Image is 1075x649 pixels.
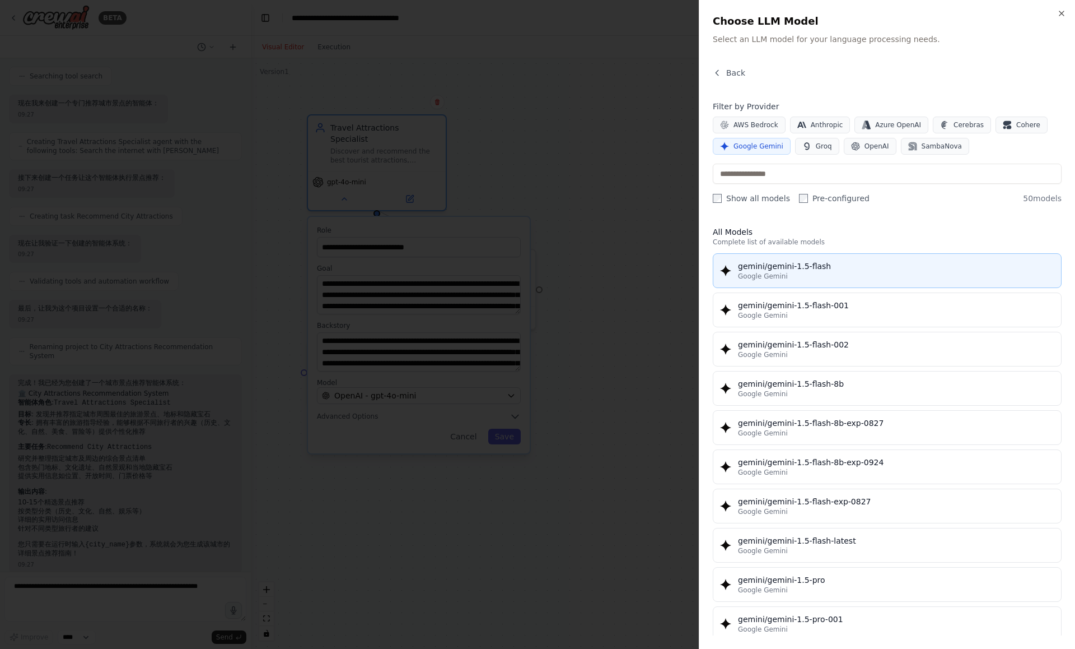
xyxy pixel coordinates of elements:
button: gemini/gemini-1.5-flash-002Google Gemini [713,332,1062,367]
div: gemini/gemini-1.5-flash-001 [738,300,1054,311]
span: Google Gemini [738,429,788,438]
h3: All Models [713,226,1062,238]
label: Pre-configured [799,193,870,204]
span: Azure OpenAI [875,120,921,129]
button: gemini/gemini-1.5-pro-001Google Gemini [713,606,1062,641]
button: gemini/gemini-1.5-flash-latestGoogle Gemini [713,528,1062,563]
span: Google Gemini [738,468,788,477]
span: Google Gemini [738,311,788,320]
div: gemini/gemini-1.5-flash-8b-exp-0827 [738,418,1054,429]
div: gemini/gemini-1.5-pro [738,574,1054,586]
span: Groq [816,142,832,151]
div: gemini/gemini-1.5-flash-exp-0827 [738,496,1054,507]
div: gemini/gemini-1.5-flash [738,261,1054,272]
button: OpenAI [844,138,896,155]
button: gemini/gemini-1.5-flash-001Google Gemini [713,293,1062,327]
span: SambaNova [922,142,962,151]
button: Cohere [995,117,1048,133]
button: Cerebras [933,117,991,133]
button: Groq [795,138,839,155]
h4: Filter by Provider [713,101,1062,112]
div: gemini/gemini-1.5-pro-001 [738,614,1054,625]
div: gemini/gemini-1.5-flash-8b-exp-0924 [738,457,1054,468]
span: OpenAI [864,142,889,151]
button: SambaNova [901,138,969,155]
span: Cerebras [954,120,984,129]
span: Google Gemini [738,546,788,555]
button: gemini/gemini-1.5-flash-exp-0827Google Gemini [713,489,1062,523]
button: Google Gemini [713,138,791,155]
button: gemini/gemini-1.5-flashGoogle Gemini [713,253,1062,288]
span: Google Gemini [738,350,788,359]
button: Azure OpenAI [854,117,928,133]
div: gemini/gemini-1.5-flash-latest [738,535,1054,546]
label: Show all models [713,193,790,204]
button: Anthropic [790,117,850,133]
span: Google Gemini [738,507,788,516]
button: Back [713,67,745,78]
button: gemini/gemini-1.5-proGoogle Gemini [713,567,1062,602]
span: Google Gemini [738,272,788,281]
span: Google Gemini [733,142,783,151]
span: Google Gemini [738,390,788,398]
button: AWS Bedrock [713,117,786,133]
div: gemini/gemini-1.5-flash-8b [738,378,1054,390]
p: Select an LLM model for your language processing needs. [713,34,1062,45]
input: Show all models [713,194,722,203]
span: 50 models [1023,193,1062,204]
span: Google Gemini [738,625,788,634]
button: gemini/gemini-1.5-flash-8b-exp-0827Google Gemini [713,410,1062,445]
button: gemini/gemini-1.5-flash-8b-exp-0924Google Gemini [713,449,1062,484]
span: AWS Bedrock [733,120,778,129]
span: Back [726,67,745,78]
button: gemini/gemini-1.5-flash-8bGoogle Gemini [713,371,1062,406]
span: Google Gemini [738,586,788,595]
div: gemini/gemini-1.5-flash-002 [738,339,1054,350]
input: Pre-configured [799,194,808,203]
h2: Choose LLM Model [713,13,1062,29]
span: Anthropic [811,120,843,129]
span: Cohere [1016,120,1040,129]
p: Complete list of available models [713,238,1062,247]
